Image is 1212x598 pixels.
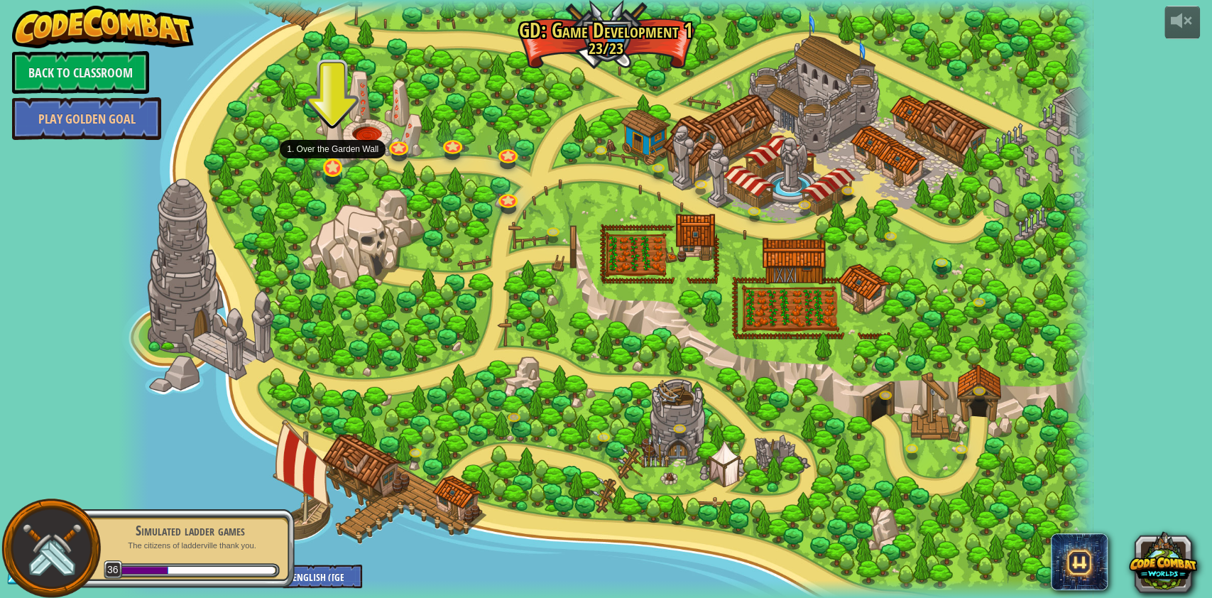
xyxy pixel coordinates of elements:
img: swords.png [19,516,84,581]
button: Adjust volume [1164,6,1200,39]
div: Simulated ladder games [101,521,280,540]
a: Back to Classroom [12,51,149,94]
img: CodeCombat - Learn how to code by playing a game [12,6,194,48]
span: 36 [104,560,123,580]
p: The citizens of ladderville thank you. [101,540,280,551]
a: Play Golden Goal [12,97,161,140]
